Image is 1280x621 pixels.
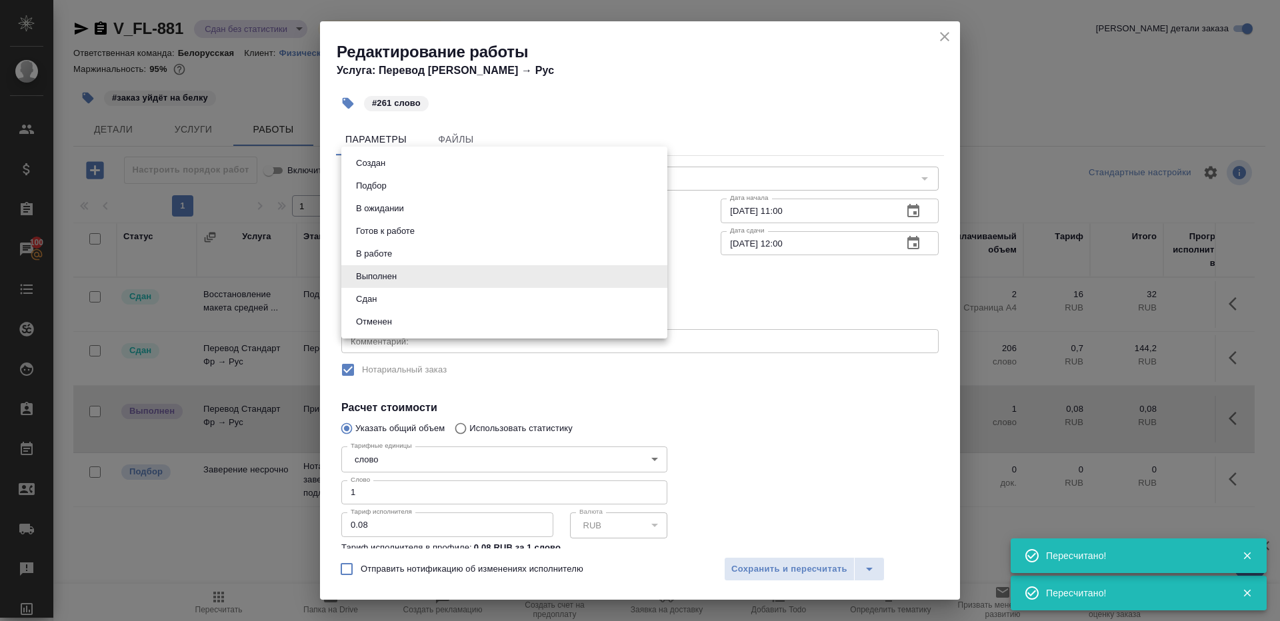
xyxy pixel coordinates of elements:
[1046,586,1222,600] div: Пересчитано!
[352,156,389,171] button: Создан
[352,201,408,216] button: В ожидании
[1233,587,1261,599] button: Закрыть
[1046,549,1222,562] div: Пересчитано!
[352,314,396,329] button: Отменен
[1233,550,1261,562] button: Закрыть
[352,247,396,261] button: В работе
[352,224,419,239] button: Готов к работе
[352,269,401,284] button: Выполнен
[352,292,381,307] button: Сдан
[352,179,391,193] button: Подбор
